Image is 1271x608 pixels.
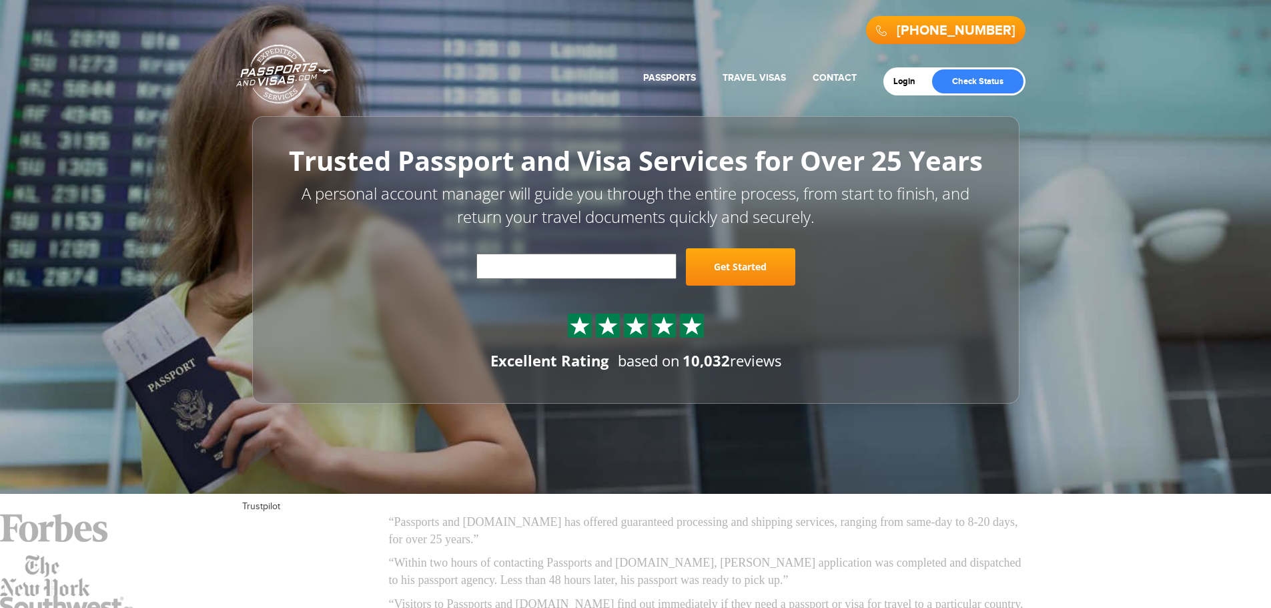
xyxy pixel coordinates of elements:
[683,350,730,370] strong: 10,032
[236,44,331,104] a: Passports & [DOMAIN_NAME]
[389,555,1029,589] p: “Within two hours of contacting Passports and [DOMAIN_NAME], [PERSON_NAME] application was comple...
[813,72,857,83] a: Contact
[686,248,795,286] a: Get Started
[389,514,1029,548] p: “Passports and [DOMAIN_NAME] has offered guaranteed processing and shipping services, ranging fro...
[723,72,786,83] a: Travel Visas
[626,316,646,336] img: Sprite St
[490,350,608,371] div: Excellent Rating
[683,350,781,370] span: reviews
[893,76,925,87] a: Login
[598,316,618,336] img: Sprite St
[897,23,1015,39] a: [PHONE_NUMBER]
[682,316,702,336] img: Sprite St
[643,72,696,83] a: Passports
[654,316,674,336] img: Sprite St
[570,316,590,336] img: Sprite St
[242,501,280,512] a: Trustpilot
[282,146,989,176] h1: Trusted Passport and Visa Services for Over 25 Years
[932,69,1023,93] a: Check Status
[618,350,680,370] span: based on
[282,182,989,228] p: A personal account manager will guide you through the entire process, from start to finish, and r...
